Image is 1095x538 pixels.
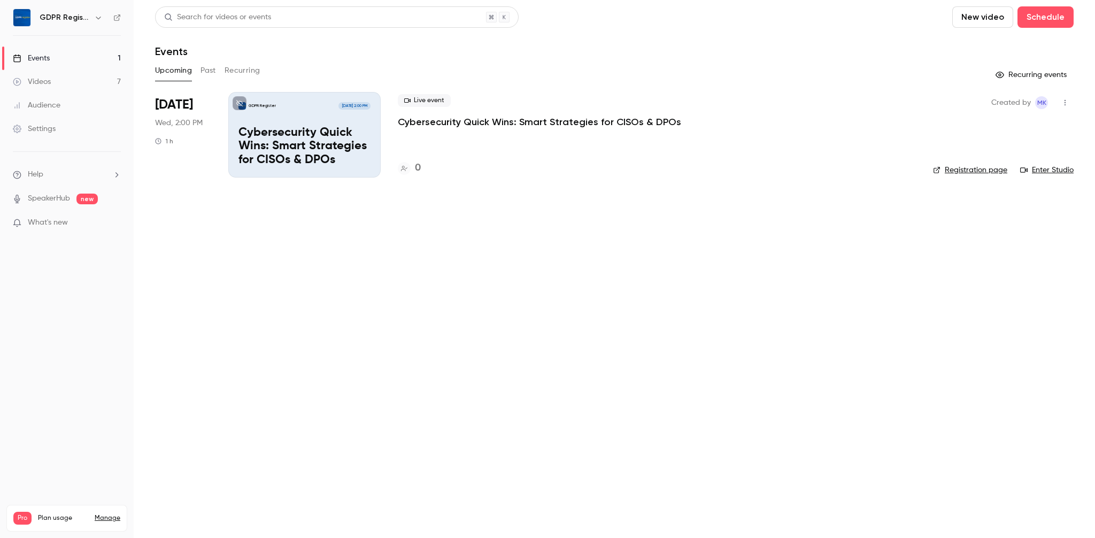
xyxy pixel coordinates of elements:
[13,9,30,26] img: GDPR Register
[991,96,1031,109] span: Created by
[28,169,43,180] span: Help
[933,165,1007,175] a: Registration page
[228,92,381,178] a: Cybersecurity Quick Wins: Smart Strategies for CISOs & DPOsGDPR Register[DATE] 2:00 PMCybersecuri...
[155,118,203,128] span: Wed, 2:00 PM
[13,169,121,180] li: help-dropdown-opener
[155,45,188,58] h1: Events
[155,137,173,145] div: 1 h
[398,116,681,128] a: Cybersecurity Quick Wins: Smart Strategies for CISOs & DPOs
[1020,165,1074,175] a: Enter Studio
[1017,6,1074,28] button: Schedule
[155,92,211,178] div: Oct 8 Wed, 2:00 PM (Europe/Tallinn)
[398,94,451,107] span: Live event
[28,217,68,228] span: What's new
[164,12,271,23] div: Search for videos or events
[398,161,421,175] a: 0
[225,62,260,79] button: Recurring
[238,126,371,167] p: Cybersecurity Quick Wins: Smart Strategies for CISOs & DPOs
[155,96,193,113] span: [DATE]
[13,100,60,111] div: Audience
[13,512,32,525] span: Pro
[1037,96,1046,109] span: MK
[415,161,421,175] h4: 0
[76,194,98,204] span: new
[108,218,121,228] iframe: Noticeable Trigger
[13,53,50,64] div: Events
[201,62,216,79] button: Past
[38,514,88,522] span: Plan usage
[13,124,56,134] div: Settings
[1035,96,1048,109] span: Marit Kesa
[40,12,90,23] h6: GDPR Register
[952,6,1013,28] button: New video
[249,103,276,109] p: GDPR Register
[338,102,370,110] span: [DATE] 2:00 PM
[155,62,192,79] button: Upcoming
[13,76,51,87] div: Videos
[95,514,120,522] a: Manage
[28,193,70,204] a: SpeakerHub
[991,66,1074,83] button: Recurring events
